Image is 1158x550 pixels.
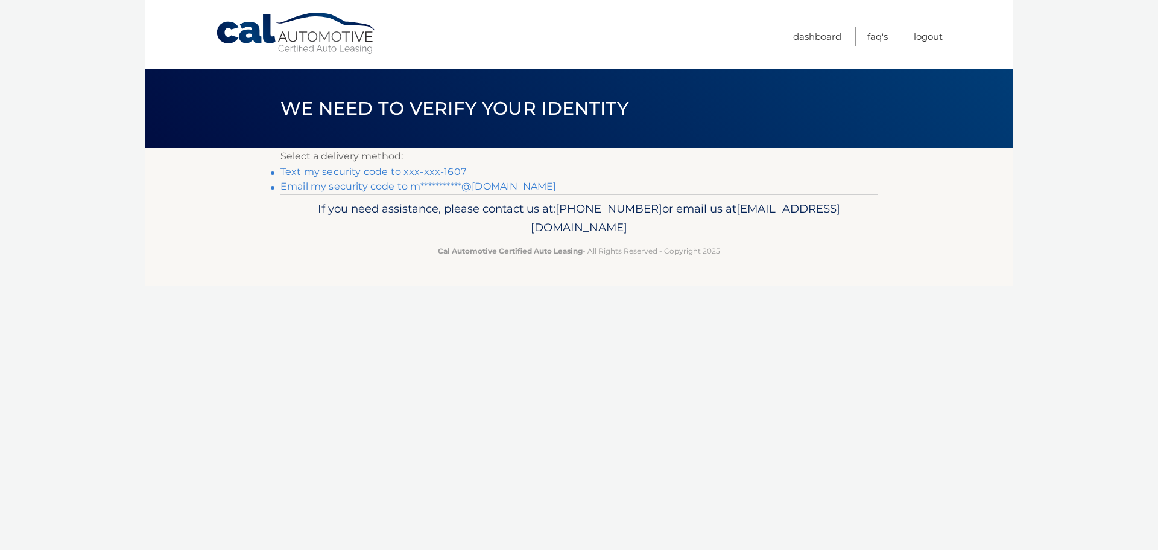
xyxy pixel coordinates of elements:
p: If you need assistance, please contact us at: or email us at [288,199,870,238]
span: We need to verify your identity [280,97,628,120]
a: FAQ's [867,27,888,46]
strong: Cal Automotive Certified Auto Leasing [438,246,583,255]
a: Dashboard [793,27,841,46]
a: Text my security code to xxx-xxx-1607 [280,166,466,177]
a: Logout [914,27,943,46]
a: Cal Automotive [215,12,378,55]
p: - All Rights Reserved - Copyright 2025 [288,245,870,257]
p: Select a delivery method: [280,148,878,165]
span: [PHONE_NUMBER] [555,202,662,216]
